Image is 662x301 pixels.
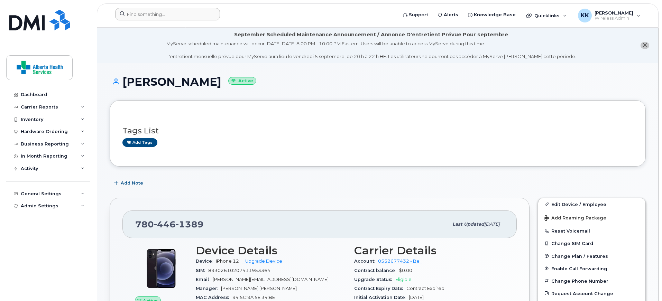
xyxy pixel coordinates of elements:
span: 780 [135,219,204,229]
button: Reset Voicemail [538,225,645,237]
button: Change Phone Number [538,275,645,287]
span: Last updated [452,222,484,227]
span: Change Plan / Features [551,253,608,258]
button: Change SIM Card [538,237,645,250]
span: Contract balance [354,268,399,273]
button: Add Roaming Package [538,210,645,225]
span: Account [354,258,378,264]
span: Upgrade Status [354,277,395,282]
button: Add Note [110,177,149,189]
button: Change Plan / Features [538,250,645,262]
span: Email [196,277,213,282]
div: MyServe scheduled maintenance will occur [DATE][DATE] 8:00 PM - 10:00 PM Eastern. Users will be u... [166,40,576,60]
span: Add Roaming Package [544,215,606,222]
span: MAC Address [196,295,232,300]
span: Initial Activation Date [354,295,409,300]
span: 1389 [176,219,204,229]
span: Contract Expiry Date [354,286,406,291]
span: 89302610207411953364 [208,268,270,273]
span: Device [196,258,216,264]
button: Enable Call Forwarding [538,262,645,275]
span: [PERSON_NAME] [PERSON_NAME] [221,286,297,291]
button: close notification [641,42,649,49]
span: Eligible [395,277,412,282]
h3: Device Details [196,244,346,257]
span: Contract Expired [406,286,444,291]
a: Edit Device / Employee [538,198,645,210]
img: iPhone_12.jpg [140,248,182,289]
span: [DATE] [409,295,424,300]
span: Manager [196,286,221,291]
span: [PERSON_NAME][EMAIL_ADDRESS][DOMAIN_NAME] [213,277,329,282]
span: 446 [154,219,176,229]
a: + Upgrade Device [242,258,282,264]
span: iPhone 12 [216,258,239,264]
h1: [PERSON_NAME] [110,76,646,88]
span: SIM [196,268,208,273]
span: 94:5C:9A:5E:34:BE [232,295,275,300]
span: [DATE] [484,222,500,227]
a: 0552677432 - Bell [378,258,422,264]
h3: Tags List [122,126,633,135]
h3: Carrier Details [354,244,504,257]
a: Add tags [122,138,157,147]
span: $0.00 [399,268,412,273]
button: Request Account Change [538,287,645,300]
small: Active [228,77,256,85]
span: Add Note [121,180,143,186]
span: Enable Call Forwarding [551,266,607,271]
div: September Scheduled Maintenance Announcement / Annonce D'entretient Prévue Pour septembre [234,31,508,38]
